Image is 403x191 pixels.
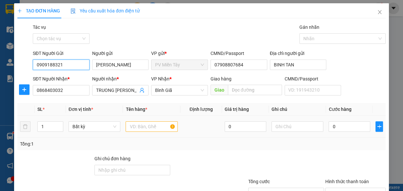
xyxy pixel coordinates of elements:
[37,107,43,112] span: SL
[270,50,327,57] div: Địa chỉ người gửi
[151,50,208,57] div: VP gửi
[299,25,319,30] label: Gán nhãn
[72,122,117,131] span: Bất kỳ
[126,107,147,112] span: Tên hàng
[211,76,232,81] span: Giao hàng
[71,8,140,13] span: Yêu cầu xuất hóa đơn điện tử
[19,84,30,95] button: plus
[20,121,30,132] button: delete
[270,60,327,70] input: Địa chỉ của người gửi
[139,88,145,93] span: user-add
[329,107,351,112] span: Cước hàng
[285,75,341,82] div: CMND/Passport
[94,165,170,175] input: Ghi chú đơn hàng
[272,121,324,132] input: Ghi Chú
[371,3,389,22] button: Close
[71,9,76,14] img: icon
[155,85,204,95] span: Bình Giã
[19,87,29,92] span: plus
[33,25,46,30] label: Tác vụ
[33,75,90,82] div: SĐT Người Nhận
[92,50,149,57] div: Người gửi
[33,50,90,57] div: SĐT Người Gửi
[225,107,249,112] span: Giá trị hàng
[225,121,266,132] input: 0
[126,121,178,132] input: VD: Bàn, Ghế
[211,50,267,57] div: CMND/Passport
[248,179,270,184] span: Tổng cước
[228,85,282,95] input: Dọc đường
[325,179,369,184] label: Hình thức thanh toán
[17,9,22,13] span: plus
[190,107,213,112] span: Định lượng
[94,156,131,161] label: Ghi chú đơn hàng
[211,85,228,95] span: Giao
[375,121,383,132] button: plus
[151,76,170,81] span: VP Nhận
[269,103,326,116] th: Ghi chú
[17,8,60,13] span: TẠO ĐƠN HÀNG
[155,60,204,70] span: PV Miền Tây
[377,9,382,15] span: close
[69,107,93,112] span: Đơn vị tính
[376,124,383,129] span: plus
[20,140,156,148] div: Tổng: 1
[92,75,149,82] div: Người nhận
